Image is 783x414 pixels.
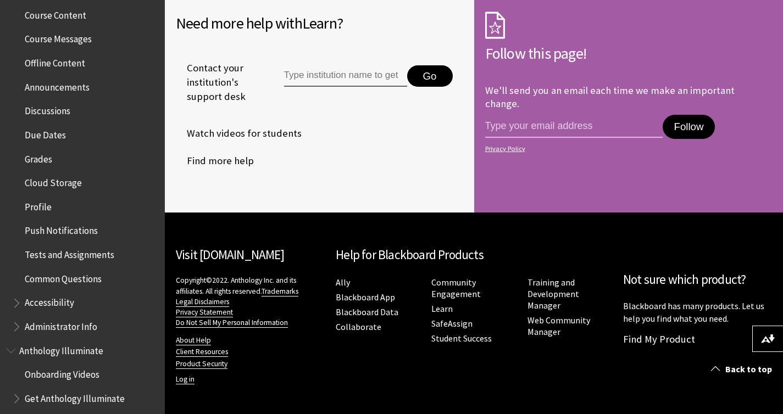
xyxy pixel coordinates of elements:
[485,145,769,153] a: Privacy Policy
[19,342,103,356] span: Anthology Illuminate
[431,333,492,344] a: Student Success
[703,359,783,379] a: Back to top
[336,245,612,265] h2: Help for Blackboard Products
[176,12,463,35] h2: Need more help with ?
[25,270,102,284] span: Common Questions
[176,247,284,262] a: Visit [DOMAIN_NAME]
[25,222,98,237] span: Push Notifications
[176,359,227,369] a: Product Security
[485,115,663,138] input: email address
[485,12,505,39] img: Subscription Icon
[336,277,350,288] a: Ally
[25,198,52,212] span: Profile
[407,65,453,87] button: Go
[623,333,695,345] a: Find My Product
[176,347,228,357] a: Client Resources
[176,335,211,345] a: About Help
[336,306,398,318] a: Blackboard Data
[623,270,772,289] h2: Not sure which product?
[176,297,229,307] a: Legal Disclaimers
[25,150,52,165] span: Grades
[336,292,395,303] a: Blackboard App
[527,315,590,338] a: Web Community Manager
[25,102,70,116] span: Discussions
[336,321,381,333] a: Collaborate
[302,13,337,33] span: Learn
[176,153,254,169] a: Find more help
[25,174,82,188] span: Cloud Storage
[25,366,99,381] span: Onboarding Videos
[25,78,90,93] span: Announcements
[176,374,195,384] a: Log in
[25,30,92,45] span: Course Messages
[431,318,473,329] a: SafeAssign
[25,6,86,21] span: Course Content
[176,275,325,327] p: Copyright©2022. Anthology Inc. and its affiliates. All rights reserved.
[176,125,302,142] a: Watch videos for students
[623,300,772,325] p: Blackboard has many products. Let us help you find what you need.
[176,307,233,317] a: Privacy Statement
[25,317,97,332] span: Administrator Info
[25,294,74,309] span: Accessibility
[176,318,288,328] a: Do Not Sell My Personal Information
[262,287,298,296] a: Trademarks
[431,303,453,315] a: Learn
[431,277,481,300] a: Community Engagement
[25,126,66,141] span: Due Dates
[25,245,114,260] span: Tests and Assignments
[485,42,773,65] h2: Follow this page!
[284,65,407,87] input: Type institution name to get support
[176,61,259,104] span: Contact your institution's support desk
[25,389,125,404] span: Get Anthology Illuminate
[25,54,85,69] span: Offline Content
[527,277,579,311] a: Training and Development Manager
[485,84,735,110] p: We'll send you an email each time we make an important change.
[663,115,714,139] button: Follow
